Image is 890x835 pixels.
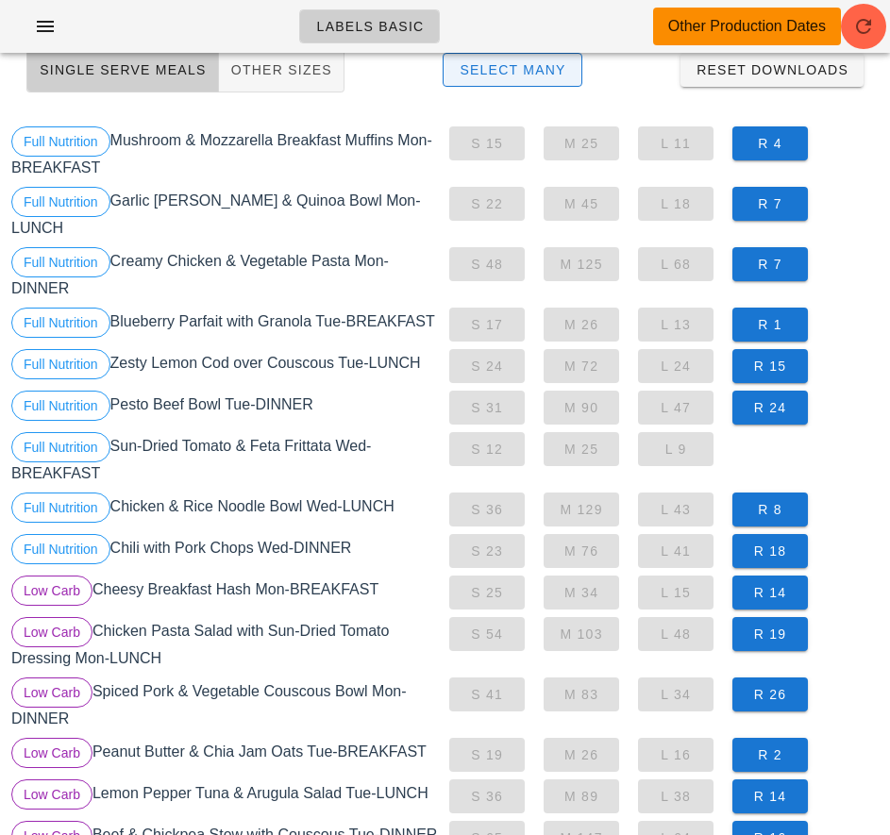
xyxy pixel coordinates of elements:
[230,62,332,77] span: Other Sizes
[24,739,80,767] span: Low Carb
[8,304,445,345] div: Blueberry Parfait with Granola Tue-BREAKFAST
[24,576,80,605] span: Low Carb
[8,572,445,613] div: Cheesy Breakfast Hash Mon-BREAKFAST
[747,502,793,517] span: R 8
[732,349,808,383] button: R 15
[24,433,98,461] span: Full Nutrition
[732,738,808,772] button: R 2
[732,308,808,342] button: R 1
[696,62,848,77] span: Reset Downloads
[8,345,445,387] div: Zesty Lemon Cod over Couscous Tue-LUNCH
[8,428,445,489] div: Sun-Dried Tomato & Feta Frittata Wed-BREAKFAST
[8,734,445,776] div: Peanut Butter & Chia Jam Oats Tue-BREAKFAST
[732,187,808,221] button: R 7
[747,789,793,804] span: R 14
[747,136,793,151] span: R 4
[24,309,98,337] span: Full Nutrition
[747,687,793,702] span: R 26
[24,678,80,707] span: Low Carb
[24,535,98,563] span: Full Nutrition
[732,677,808,711] button: R 26
[8,530,445,572] div: Chili with Pork Chops Wed-DINNER
[24,188,98,216] span: Full Nutrition
[747,626,793,642] span: R 19
[24,127,98,156] span: Full Nutrition
[459,62,566,77] span: Select Many
[24,493,98,522] span: Full Nutrition
[732,247,808,281] button: R 7
[24,618,80,646] span: Low Carb
[8,123,445,183] div: Mushroom & Mozzarella Breakfast Muffins Mon-BREAKFAST
[732,126,808,160] button: R 4
[8,489,445,530] div: Chicken & Rice Noodle Bowl Wed-LUNCH
[668,15,826,38] div: Other Production Dates
[443,53,582,87] button: Select Many
[24,392,98,420] span: Full Nutrition
[747,400,793,415] span: R 24
[24,248,98,276] span: Full Nutrition
[315,19,424,34] span: Labels Basic
[747,543,793,559] span: R 18
[8,387,445,428] div: Pesto Beef Bowl Tue-DINNER
[732,617,808,651] button: R 19
[732,576,808,610] button: R 14
[39,62,207,77] span: Single Serve Meals
[747,196,793,211] span: R 7
[8,243,445,304] div: Creamy Chicken & Vegetable Pasta Mon-DINNER
[747,257,793,272] span: R 7
[8,183,445,243] div: Garlic [PERSON_NAME] & Quinoa Bowl Mon-LUNCH
[732,534,808,568] button: R 18
[24,780,80,809] span: Low Carb
[747,359,793,374] span: R 15
[299,9,440,43] a: Labels Basic
[732,779,808,813] button: R 14
[8,674,445,734] div: Spiced Pork & Vegetable Couscous Bowl Mon-DINNER
[219,47,344,92] button: Other Sizes
[747,317,793,332] span: R 1
[26,47,219,92] button: Single Serve Meals
[24,350,98,378] span: Full Nutrition
[680,53,864,87] button: Reset Downloads
[747,585,793,600] span: R 14
[747,747,793,762] span: R 2
[732,391,808,425] button: R 24
[8,613,445,674] div: Chicken Pasta Salad with Sun-Dried Tomato Dressing Mon-LUNCH
[8,776,445,817] div: Lemon Pepper Tuna & Arugula Salad Tue-LUNCH
[732,493,808,526] button: R 8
